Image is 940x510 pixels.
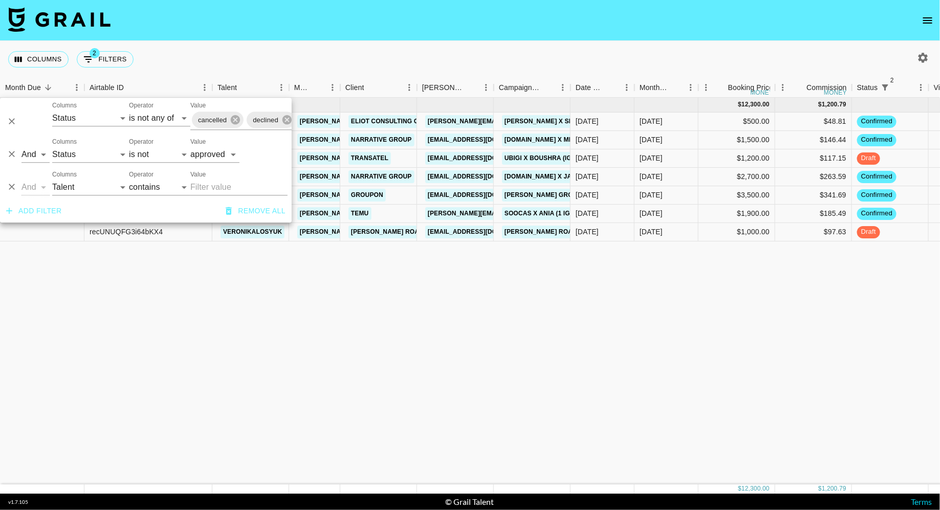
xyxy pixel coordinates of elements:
[640,78,669,98] div: Month Due
[857,153,880,163] span: draft
[129,170,154,179] label: Operator
[571,78,635,98] div: Date Created
[425,152,540,165] a: [EMAIL_ADDRESS][DOMAIN_NAME]
[445,497,494,507] div: © Grail Talent
[792,80,806,95] button: Sort
[297,170,464,183] a: [PERSON_NAME][EMAIL_ADDRESS][DOMAIN_NAME]
[422,78,464,98] div: [PERSON_NAME]
[237,80,251,95] button: Sort
[878,80,892,95] button: Show filters
[887,75,898,85] span: 2
[917,10,938,31] button: open drawer
[714,80,728,95] button: Sort
[738,100,741,109] div: $
[21,179,50,195] select: Logic operator
[364,80,379,95] button: Sort
[857,172,897,182] span: confirmed
[728,78,773,98] div: Booking Price
[635,78,698,98] div: Month Due
[576,227,599,237] div: 01/10/2025
[90,78,124,98] div: Airtable ID
[348,207,371,220] a: Temu
[348,226,454,238] a: [PERSON_NAME] Road Beauty
[425,170,540,183] a: [EMAIL_ADDRESS][DOMAIN_NAME]
[8,499,28,505] div: v 1.7.105
[8,51,69,68] button: Select columns
[124,80,138,95] button: Sort
[775,223,852,241] div: $97.63
[502,115,628,128] a: [PERSON_NAME] x Skin&Lab (TT - 2/2)
[669,80,683,95] button: Sort
[129,101,154,110] label: Operator
[640,135,663,145] div: Oct '25
[274,80,289,95] button: Menu
[698,205,775,223] div: $1,900.00
[698,223,775,241] div: $1,000.00
[297,207,464,220] a: [PERSON_NAME][EMAIL_ADDRESS][DOMAIN_NAME]
[402,80,417,95] button: Menu
[52,138,77,146] label: Columns
[502,170,594,183] a: [DOMAIN_NAME] x Jasmine
[478,80,494,95] button: Menu
[425,189,540,202] a: [EMAIL_ADDRESS][DOMAIN_NAME]
[502,189,642,202] a: [PERSON_NAME] GroupOn (TT, IG, Story)
[4,114,19,129] button: Delete
[90,227,163,237] div: recUNUQFG3i64bKX4
[345,78,364,98] div: Client
[52,101,77,110] label: Columns
[190,101,206,110] label: Value
[247,114,285,126] span: declined
[576,135,599,145] div: 18/08/2025
[857,190,897,200] span: confirmed
[775,113,852,131] div: $48.81
[190,170,206,179] label: Value
[913,80,929,95] button: Menu
[297,152,464,165] a: [PERSON_NAME][EMAIL_ADDRESS][DOMAIN_NAME]
[297,226,464,238] a: [PERSON_NAME][EMAIL_ADDRESS][DOMAIN_NAME]
[775,149,852,168] div: $117.15
[84,78,212,98] div: Airtable ID
[348,170,414,183] a: Narrative Group
[294,78,311,98] div: Manager
[192,114,233,126] span: cancelled
[857,209,897,218] span: confirmed
[640,208,663,218] div: Oct '25
[857,117,897,126] span: confirmed
[494,78,571,98] div: Campaign (Type)
[818,484,822,493] div: $
[683,80,698,95] button: Menu
[576,78,605,98] div: Date Created
[698,131,775,149] div: $1,500.00
[824,90,847,96] div: money
[222,202,290,220] button: Remove all
[502,226,667,238] a: [PERSON_NAME] Road Beauty x [PERSON_NAME]
[857,227,880,237] span: draft
[289,78,340,98] div: Manager
[775,80,791,95] button: Menu
[41,80,55,95] button: Sort
[640,171,663,182] div: Oct '25
[619,80,635,95] button: Menu
[69,80,84,95] button: Menu
[197,80,212,95] button: Menu
[576,153,599,163] div: 23/07/2025
[502,134,614,146] a: [DOMAIN_NAME] x Mia (1 IG Reel)
[751,90,774,96] div: money
[4,180,19,195] button: Delete
[576,208,599,218] div: 01/10/2025
[911,497,932,506] a: Terms
[698,113,775,131] div: $500.00
[818,100,822,109] div: $
[499,78,541,98] div: Campaign (Type)
[192,112,244,128] div: cancelled
[698,80,714,95] button: Menu
[605,80,619,95] button: Sort
[852,78,929,98] div: Status
[857,78,878,98] div: Status
[555,80,571,95] button: Menu
[640,116,663,126] div: Oct '25
[698,149,775,168] div: $1,200.00
[4,147,19,162] button: Delete
[190,179,288,195] input: Filter value
[297,134,464,146] a: [PERSON_NAME][EMAIL_ADDRESS][DOMAIN_NAME]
